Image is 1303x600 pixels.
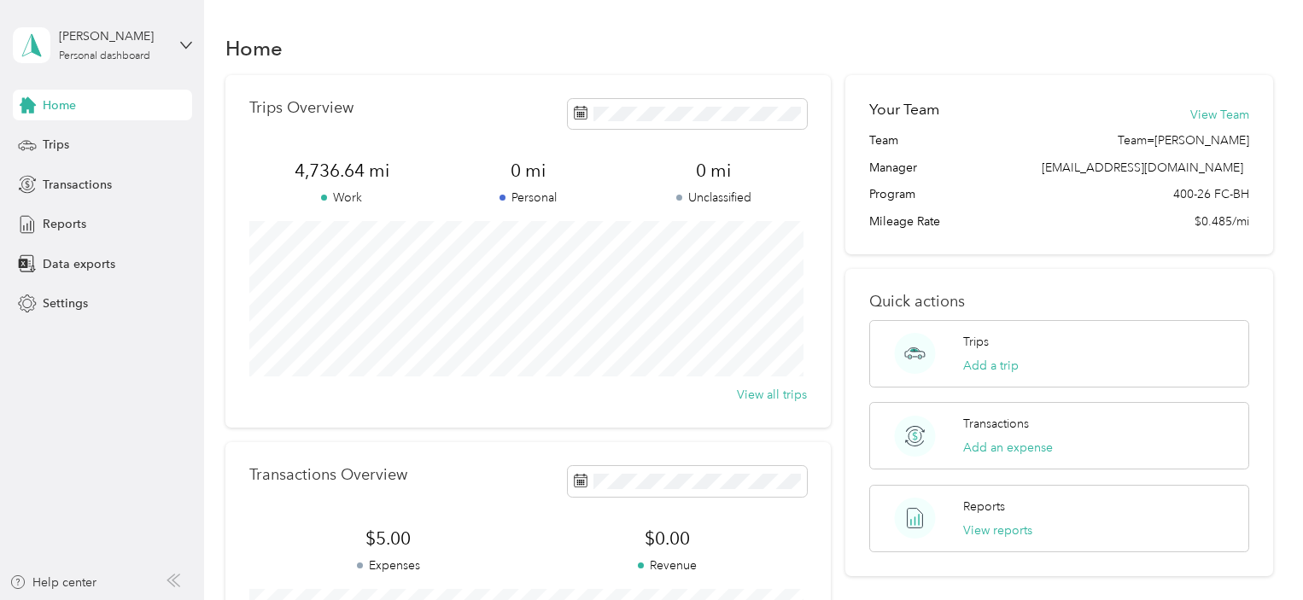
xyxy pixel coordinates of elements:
[435,189,621,207] p: Personal
[621,189,807,207] p: Unclassified
[43,176,112,194] span: Transactions
[528,527,806,550] span: $0.00
[869,213,940,230] span: Mileage Rate
[963,357,1019,375] button: Add a trip
[869,159,917,177] span: Manager
[249,466,407,484] p: Transactions Overview
[43,215,86,233] span: Reports
[869,293,1249,311] p: Quick actions
[1042,160,1243,175] span: [EMAIL_ADDRESS][DOMAIN_NAME]
[963,498,1005,516] p: Reports
[869,99,939,120] h2: Your Team
[1173,185,1249,203] span: 400-26 FC-BH
[43,294,88,312] span: Settings
[1118,131,1249,149] span: Team=[PERSON_NAME]
[963,333,989,351] p: Trips
[249,556,528,574] p: Expenses
[869,185,915,203] span: Program
[621,159,807,183] span: 0 mi
[963,439,1053,457] button: Add an expense
[963,415,1029,433] p: Transactions
[737,386,807,404] button: View all trips
[1190,106,1249,124] button: View Team
[59,27,166,45] div: [PERSON_NAME]
[1195,213,1249,230] span: $0.485/mi
[249,189,435,207] p: Work
[1207,504,1303,600] iframe: Everlance-gr Chat Button Frame
[225,39,283,57] h1: Home
[528,556,806,574] p: Revenue
[869,131,898,149] span: Team
[249,99,354,117] p: Trips Overview
[435,159,621,183] span: 0 mi
[43,136,69,154] span: Trips
[249,527,528,550] span: $5.00
[9,574,96,591] button: Help center
[249,159,435,183] span: 4,736.64 mi
[43,96,76,114] span: Home
[43,255,115,273] span: Data exports
[963,521,1032,539] button: View reports
[59,51,150,61] div: Personal dashboard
